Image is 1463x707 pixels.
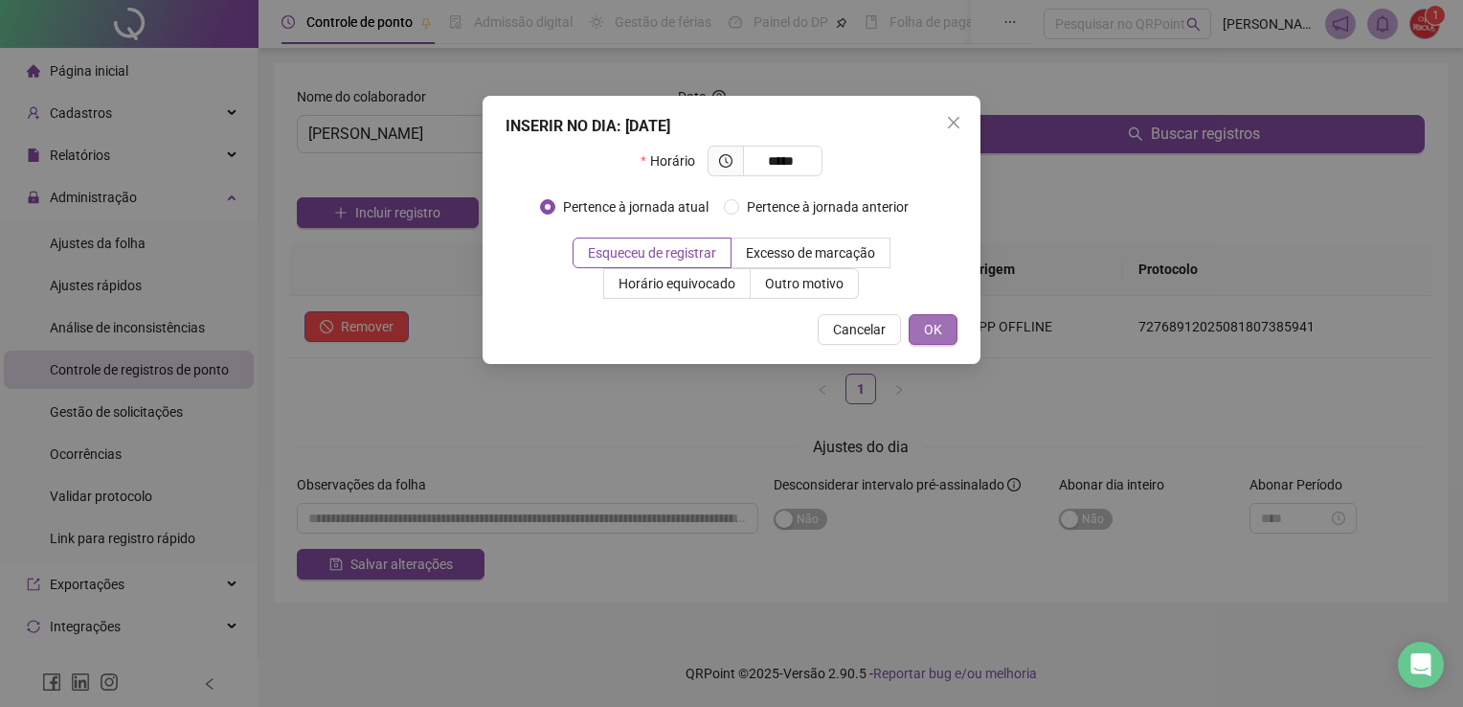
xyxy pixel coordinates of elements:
span: Horário equivocado [619,276,735,291]
span: close [946,115,961,130]
span: OK [924,319,942,340]
button: Cancelar [818,314,901,345]
span: Outro motivo [765,276,844,291]
span: Pertence à jornada atual [555,196,716,217]
span: Cancelar [833,319,886,340]
div: INSERIR NO DIA : [DATE] [506,115,957,138]
div: Open Intercom Messenger [1398,642,1444,688]
span: Esqueceu de registrar [588,245,716,261]
button: Close [938,107,969,138]
button: OK [909,314,957,345]
span: clock-circle [719,154,732,168]
span: Pertence à jornada anterior [739,196,916,217]
span: Excesso de marcação [746,245,875,261]
label: Horário [641,146,707,176]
